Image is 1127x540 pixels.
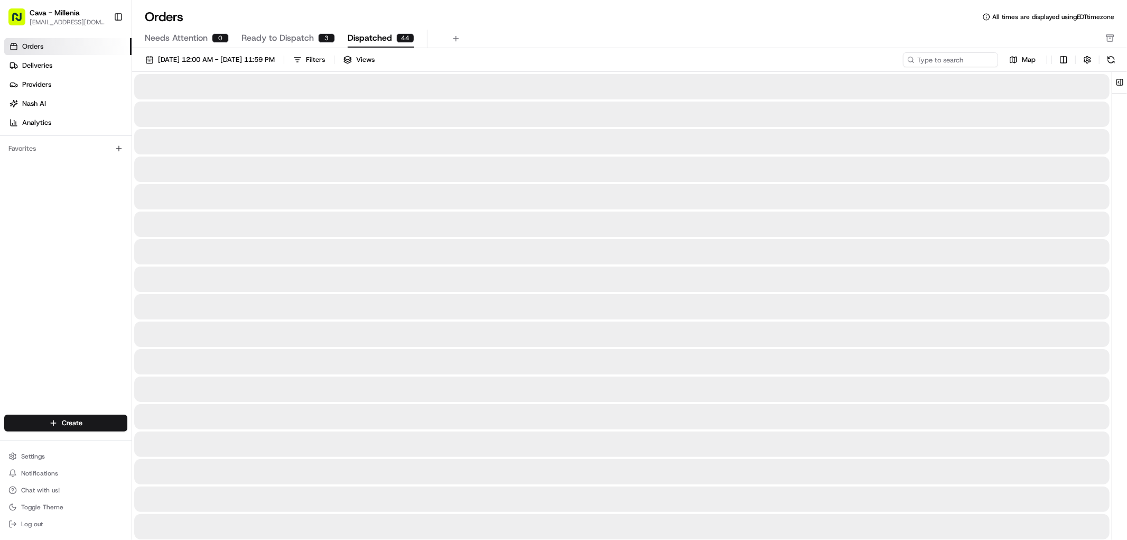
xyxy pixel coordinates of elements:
[164,135,192,148] button: See all
[4,57,132,74] a: Deliveries
[903,52,998,67] input: Type to search
[22,61,52,70] span: Deliveries
[4,517,127,532] button: Log out
[21,503,63,511] span: Toggle Theme
[27,68,174,79] input: Clear
[22,99,46,108] span: Nash AI
[22,101,41,120] img: 8571987876998_91fb9ceb93ad5c398215_72.jpg
[4,466,127,481] button: Notifications
[21,193,30,202] img: 1736555255976-a54dd68f-1ca7-489b-9aae-adbdc363a1c4
[94,193,115,201] span: [DATE]
[115,164,118,172] span: •
[145,32,208,44] span: Needs Attention
[4,415,127,432] button: Create
[21,452,45,461] span: Settings
[21,236,81,247] span: Knowledge Base
[356,55,375,65] span: Views
[4,114,132,131] a: Analytics
[11,237,19,246] div: 📗
[21,164,30,173] img: 1736555255976-a54dd68f-1ca7-489b-9aae-adbdc363a1c4
[4,95,132,112] a: Nash AI
[992,13,1114,21] span: All times are displayed using EDT timezone
[88,193,91,201] span: •
[6,232,85,251] a: 📗Knowledge Base
[318,33,335,43] div: 3
[74,262,128,270] a: Powered byPylon
[306,55,325,65] div: Filters
[1022,55,1036,65] span: Map
[33,193,86,201] span: [PERSON_NAME]
[33,164,113,172] span: Wisdom [PERSON_NAME]
[4,4,109,30] button: Cava - Millenia[EMAIL_ADDRESS][DOMAIN_NAME]
[22,118,51,127] span: Analytics
[180,104,192,117] button: Start new chat
[396,33,414,43] div: 44
[48,101,173,112] div: Start new chat
[145,8,183,25] h1: Orders
[21,469,58,478] span: Notifications
[22,80,51,89] span: Providers
[4,76,132,93] a: Providers
[100,236,170,247] span: API Documentation
[212,33,229,43] div: 0
[4,140,127,157] div: Favorites
[1104,52,1119,67] button: Refresh
[30,18,105,26] button: [EMAIL_ADDRESS][DOMAIN_NAME]
[4,500,127,515] button: Toggle Theme
[4,449,127,464] button: Settings
[11,101,30,120] img: 1736555255976-a54dd68f-1ca7-489b-9aae-adbdc363a1c4
[11,138,71,146] div: Past conversations
[30,7,80,18] button: Cava - Millenia
[120,164,142,172] span: [DATE]
[11,11,32,32] img: Nash
[1002,53,1042,66] button: Map
[141,52,280,67] button: [DATE] 12:00 AM - [DATE] 11:59 PM
[158,55,275,65] span: [DATE] 12:00 AM - [DATE] 11:59 PM
[11,182,27,199] img: Brigitte Vinadas
[11,154,27,175] img: Wisdom Oko
[241,32,314,44] span: Ready to Dispatch
[21,486,60,495] span: Chat with us!
[62,418,82,428] span: Create
[339,52,379,67] button: Views
[22,42,43,51] span: Orders
[21,520,43,528] span: Log out
[105,262,128,270] span: Pylon
[85,232,174,251] a: 💻API Documentation
[348,32,392,44] span: Dispatched
[288,52,330,67] button: Filters
[48,112,145,120] div: We're available if you need us!
[11,42,192,59] p: Welcome 👋
[89,237,98,246] div: 💻
[4,483,127,498] button: Chat with us!
[4,38,132,55] a: Orders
